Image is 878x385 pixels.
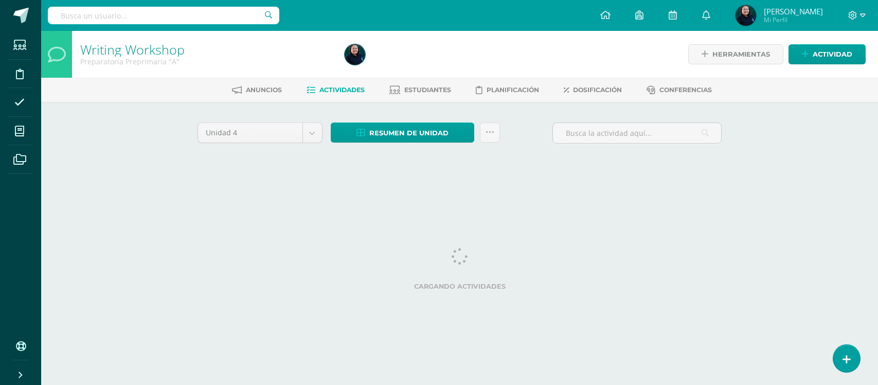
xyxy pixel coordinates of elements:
[813,45,852,64] span: Actividad
[389,82,451,98] a: Estudiantes
[80,57,332,66] div: Preparatoria Preprimaria 'A'
[246,86,282,94] span: Anuncios
[48,7,279,24] input: Busca un usuario...
[232,82,282,98] a: Anuncios
[307,82,365,98] a: Actividades
[659,86,712,94] span: Conferencias
[206,123,295,143] span: Unidad 4
[476,82,539,98] a: Planificación
[198,123,322,143] a: Unidad 4
[80,41,185,58] a: Writing Workshop
[764,15,823,24] span: Mi Perfil
[736,5,756,26] img: 025a7cf4a908f3c26f6a181e68158fd9.png
[573,86,622,94] span: Dosificación
[198,283,722,290] label: Cargando actividades
[369,124,449,143] span: Resumen de unidad
[319,86,365,94] span: Actividades
[688,44,783,64] a: Herramientas
[789,44,866,64] a: Actividad
[647,82,712,98] a: Conferencias
[553,123,721,143] input: Busca la actividad aquí...
[487,86,539,94] span: Planificación
[404,86,451,94] span: Estudiantes
[345,44,365,65] img: 025a7cf4a908f3c26f6a181e68158fd9.png
[764,6,823,16] span: [PERSON_NAME]
[712,45,770,64] span: Herramientas
[80,42,332,57] h1: Writing Workshop
[564,82,622,98] a: Dosificación
[331,122,474,143] a: Resumen de unidad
